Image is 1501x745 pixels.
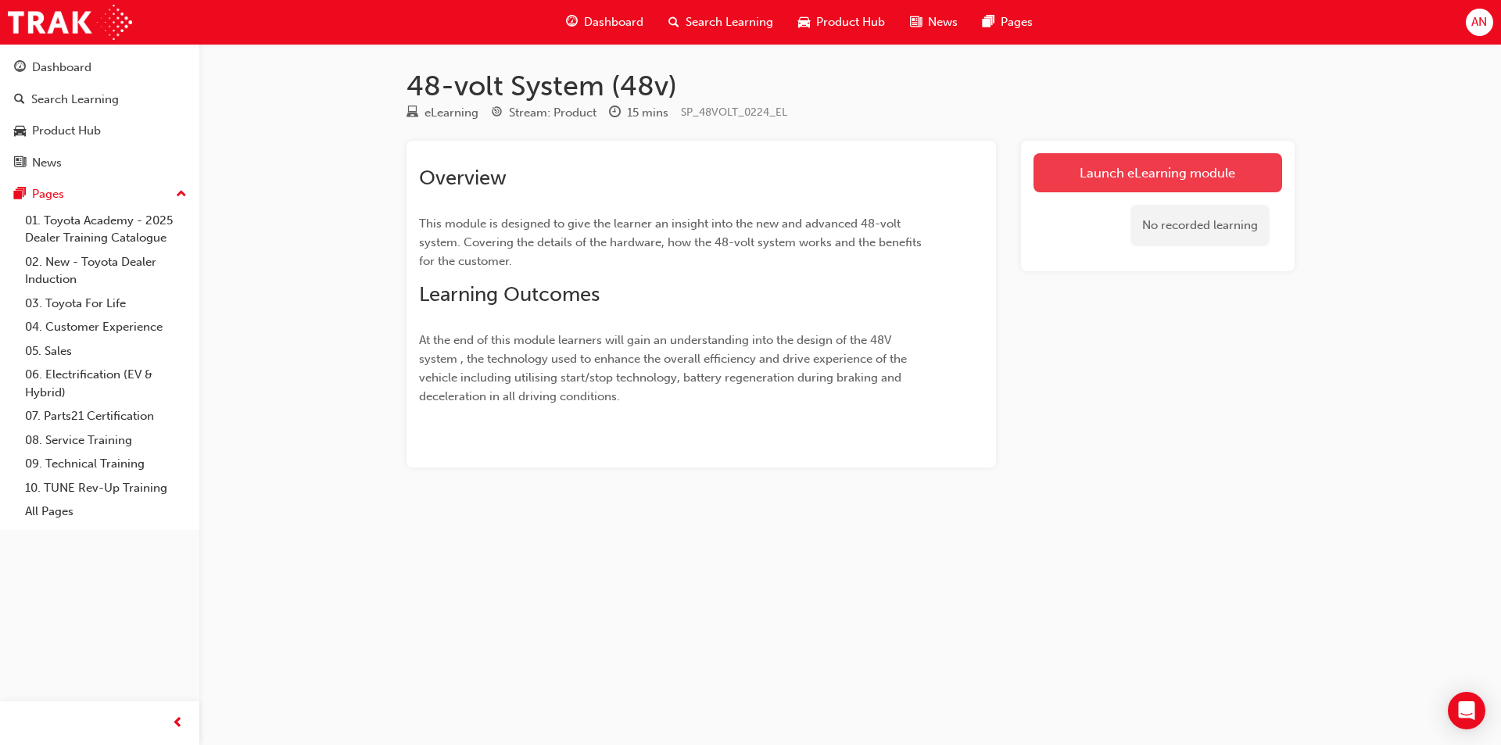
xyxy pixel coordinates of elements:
span: Overview [419,166,507,190]
a: pages-iconPages [970,6,1045,38]
a: 06. Electrification (EV & Hybrid) [19,363,193,404]
span: search-icon [14,93,25,107]
span: News [928,13,958,31]
a: 02. New - Toyota Dealer Induction [19,250,193,292]
button: DashboardSearch LearningProduct HubNews [6,50,193,180]
button: Pages [6,180,193,209]
button: AN [1466,9,1493,36]
div: Stream: Product [509,104,596,122]
span: At the end of this module learners will gain an understanding into the design of the 48V system ,... [419,333,910,403]
div: No recorded learning [1130,205,1270,246]
a: car-iconProduct Hub [786,6,897,38]
a: search-iconSearch Learning [656,6,786,38]
div: Pages [32,185,64,203]
a: guage-iconDashboard [553,6,656,38]
div: Search Learning [31,91,119,109]
div: Stream [491,103,596,123]
div: Product Hub [32,122,101,140]
a: 04. Customer Experience [19,315,193,339]
a: 01. Toyota Academy - 2025 Dealer Training Catalogue [19,209,193,250]
span: car-icon [14,124,26,138]
a: All Pages [19,500,193,524]
div: eLearning [425,104,478,122]
div: Duration [609,103,668,123]
span: news-icon [910,13,922,32]
a: 10. TUNE Rev-Up Training [19,476,193,500]
span: This module is designed to give the learner an insight into the new and advanced 48-volt system. ... [419,217,925,268]
span: Dashboard [584,13,643,31]
a: 08. Service Training [19,428,193,453]
a: Search Learning [6,85,193,114]
a: Product Hub [6,116,193,145]
a: News [6,149,193,177]
span: Learning Outcomes [419,282,600,306]
span: guage-icon [14,61,26,75]
a: 03. Toyota For Life [19,292,193,316]
span: pages-icon [983,13,994,32]
span: pages-icon [14,188,26,202]
span: prev-icon [172,714,184,733]
a: Launch eLearning module [1034,153,1282,192]
span: Search Learning [686,13,773,31]
div: News [32,154,62,172]
span: news-icon [14,156,26,170]
span: Product Hub [816,13,885,31]
span: search-icon [668,13,679,32]
a: Dashboard [6,53,193,82]
h1: 48-volt System (48v) [407,69,1295,103]
span: learningResourceType_ELEARNING-icon [407,106,418,120]
span: AN [1471,13,1487,31]
span: car-icon [798,13,810,32]
img: Trak [8,5,132,40]
span: target-icon [491,106,503,120]
div: Open Intercom Messenger [1448,692,1485,729]
a: 05. Sales [19,339,193,364]
span: Learning resource code [681,106,787,119]
div: Type [407,103,478,123]
a: 07. Parts21 Certification [19,404,193,428]
span: Pages [1001,13,1033,31]
a: 09. Technical Training [19,452,193,476]
a: news-iconNews [897,6,970,38]
span: clock-icon [609,106,621,120]
span: up-icon [176,184,187,205]
span: guage-icon [566,13,578,32]
div: 15 mins [627,104,668,122]
div: Dashboard [32,59,91,77]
